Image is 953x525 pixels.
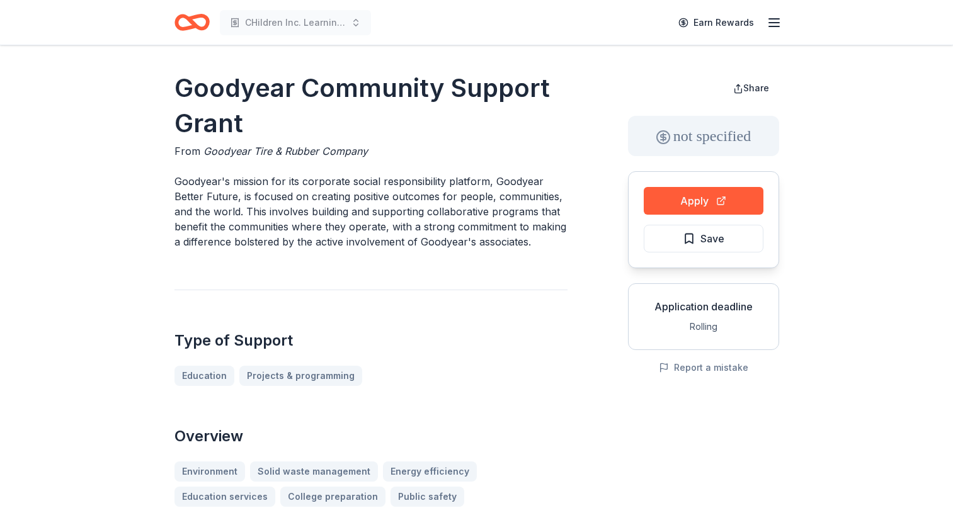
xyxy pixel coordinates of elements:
[639,299,768,314] div: Application deadline
[723,76,779,101] button: Share
[174,426,568,446] h2: Overview
[700,230,724,247] span: Save
[639,319,768,334] div: Rolling
[174,144,568,159] div: From
[644,187,763,215] button: Apply
[203,145,368,157] span: Goodyear Tire & Rubber Company
[671,11,762,34] a: Earn Rewards
[659,360,748,375] button: Report a mistake
[220,10,371,35] button: CHildren Inc. Learning center
[628,116,779,156] div: not specified
[644,225,763,252] button: Save
[174,330,568,351] h2: Type of Support
[743,82,769,93] span: Share
[174,71,568,141] h1: Goodyear Community Support Grant
[174,366,234,386] a: Education
[245,15,346,30] span: CHildren Inc. Learning center
[239,366,362,386] a: Projects & programming
[174,174,568,249] p: Goodyear's mission for its corporate social responsibility platform, Goodyear Better Future, is f...
[174,8,210,37] a: Home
